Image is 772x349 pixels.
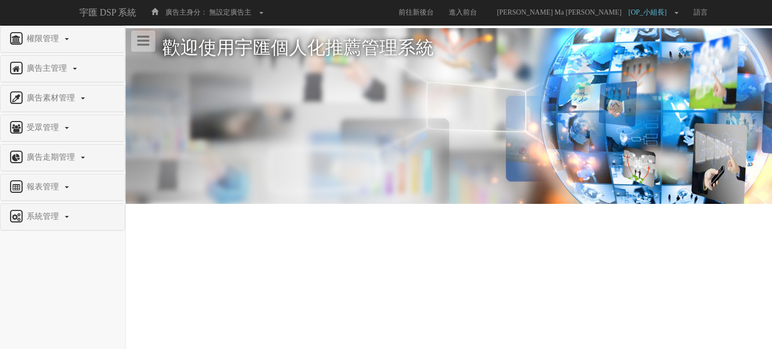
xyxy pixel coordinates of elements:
a: 廣告走期管理 [8,150,117,166]
span: 廣告主身分： [165,9,208,16]
span: 報表管理 [24,182,64,191]
a: 系統管理 [8,209,117,225]
span: 受眾管理 [24,123,64,132]
a: 權限管理 [8,31,117,47]
span: 廣告走期管理 [24,153,80,161]
span: 廣告主管理 [24,64,72,72]
span: [OP_小組長] [628,9,671,16]
a: 廣告素材管理 [8,90,117,106]
a: 報表管理 [8,179,117,195]
span: 廣告素材管理 [24,93,80,102]
span: 系統管理 [24,212,64,220]
a: 廣告主管理 [8,61,117,77]
a: 受眾管理 [8,120,117,136]
h1: 歡迎使用宇匯個人化推薦管理系統 [162,38,735,58]
span: 無設定廣告主 [209,9,251,16]
span: 權限管理 [24,34,64,43]
span: [PERSON_NAME] Ma [PERSON_NAME] [492,9,627,16]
